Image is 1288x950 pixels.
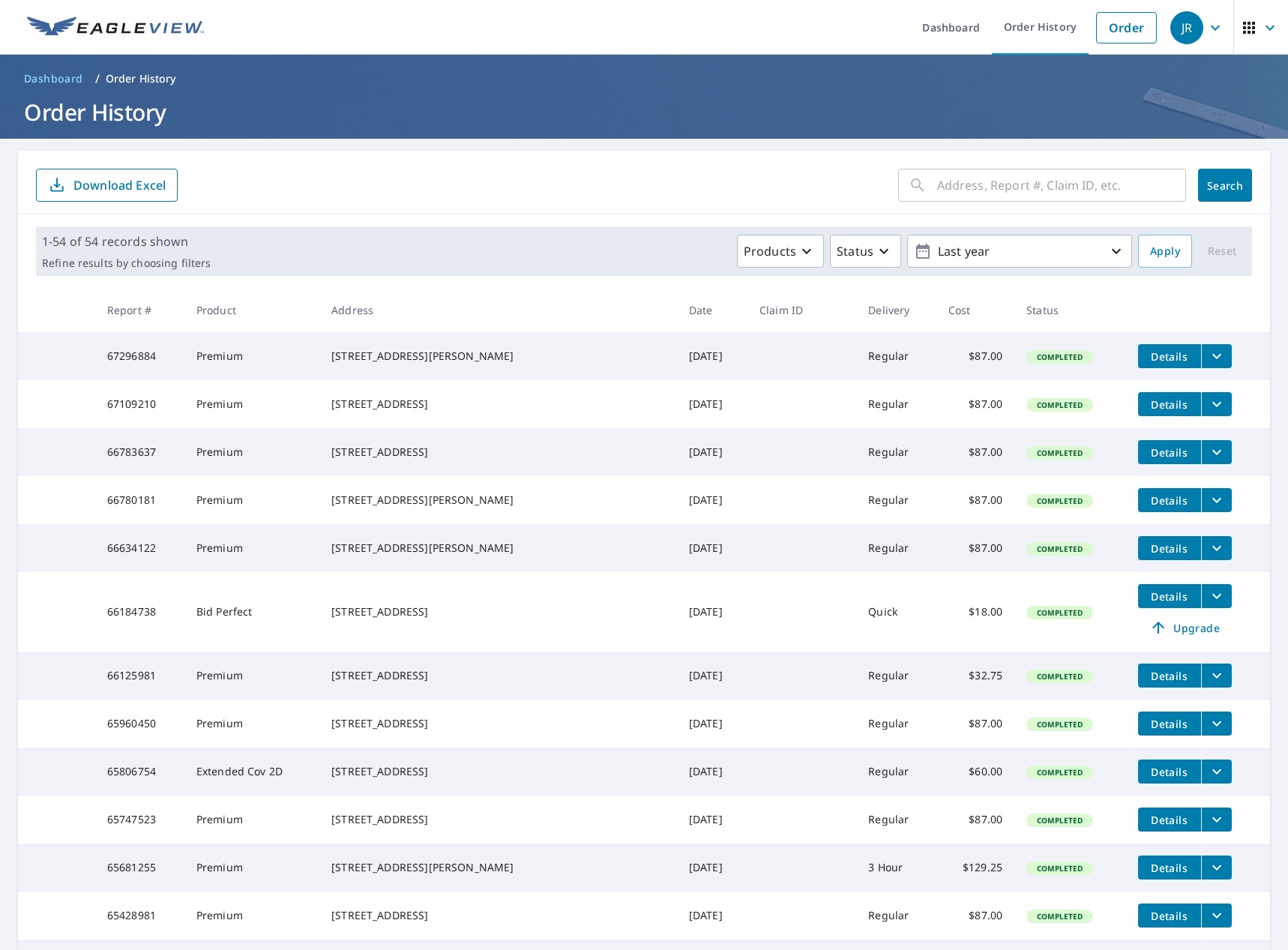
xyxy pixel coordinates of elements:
td: Extended Cov 2D [184,748,319,796]
button: detailsBtn-65681255 [1138,856,1201,880]
td: $60.00 [936,748,1014,796]
td: 66125981 [95,652,184,700]
td: Regular [856,524,936,572]
span: Upgrade [1147,619,1223,637]
td: 65681255 [95,844,184,892]
span: Completed [1028,400,1092,410]
span: Completed [1028,352,1092,362]
div: [STREET_ADDRESS] [331,716,665,731]
td: [DATE] [677,380,747,428]
div: [STREET_ADDRESS] [331,445,665,460]
h1: Order History [18,97,1270,127]
span: Details [1147,813,1192,827]
td: Regular [856,892,936,940]
button: detailsBtn-65806754 [1138,760,1201,784]
button: detailsBtn-66125981 [1138,664,1201,688]
button: Search [1198,169,1252,202]
img: EV Logo [27,16,204,39]
td: Regular [856,748,936,796]
p: Order History [106,71,176,86]
span: Details [1147,445,1192,460]
td: $129.25 [936,844,1014,892]
td: Premium [184,332,319,380]
td: Premium [184,428,319,476]
th: Product [184,288,319,332]
span: Details [1147,717,1192,731]
button: detailsBtn-66783637 [1138,440,1201,464]
td: 65428981 [95,892,184,940]
button: filesDropdownBtn-65681255 [1201,856,1232,880]
td: Regular [856,796,936,844]
button: filesDropdownBtn-67109210 [1201,392,1232,416]
td: [DATE] [677,524,747,572]
p: Status [837,242,873,260]
button: Last year [907,235,1132,268]
td: Premium [184,380,319,428]
button: Apply [1138,235,1192,268]
span: Completed [1028,671,1092,682]
button: detailsBtn-66780181 [1138,488,1201,512]
td: 67109210 [95,380,184,428]
td: Regular [856,700,936,748]
td: Premium [184,892,319,940]
a: Dashboard [18,67,89,91]
span: Completed [1028,719,1092,730]
button: filesDropdownBtn-66184738 [1201,584,1232,608]
th: Report # [95,288,184,332]
button: Products [737,235,824,268]
div: [STREET_ADDRESS] [331,668,665,683]
td: [DATE] [677,428,747,476]
td: $87.00 [936,796,1014,844]
td: 65960450 [95,700,184,748]
td: [DATE] [677,652,747,700]
td: $87.00 [936,332,1014,380]
td: Premium [184,700,319,748]
td: $32.75 [936,652,1014,700]
span: Details [1147,589,1192,604]
td: $87.00 [936,476,1014,524]
td: Premium [184,796,319,844]
span: Completed [1028,911,1092,922]
th: Claim ID [747,288,856,332]
th: Address [319,288,677,332]
span: Dashboard [24,71,83,86]
button: Status [830,235,901,268]
p: 1-54 of 54 records shown [42,232,211,250]
span: Completed [1028,767,1092,778]
button: detailsBtn-66634122 [1138,536,1201,560]
button: filesDropdownBtn-66634122 [1201,536,1232,560]
div: JR [1170,11,1203,44]
td: 3 Hour [856,844,936,892]
button: detailsBtn-65428981 [1138,904,1201,928]
td: $18.00 [936,572,1014,652]
button: filesDropdownBtn-67296884 [1201,344,1232,368]
td: $87.00 [936,700,1014,748]
td: [DATE] [677,572,747,652]
span: Completed [1028,863,1092,874]
p: Products [744,242,796,260]
button: filesDropdownBtn-65806754 [1201,760,1232,784]
span: Apply [1150,242,1180,261]
td: Premium [184,524,319,572]
div: [STREET_ADDRESS] [331,908,665,923]
td: Premium [184,476,319,524]
td: 66184738 [95,572,184,652]
td: 65747523 [95,796,184,844]
div: [STREET_ADDRESS] [331,604,665,619]
button: filesDropdownBtn-65428981 [1201,904,1232,928]
button: filesDropdownBtn-65960450 [1201,712,1232,736]
span: Completed [1028,448,1092,458]
nav: breadcrumb [18,67,1270,91]
button: Download Excel [36,169,178,202]
td: [DATE] [677,332,747,380]
p: Refine results by choosing filters [42,256,211,270]
td: Regular [856,652,936,700]
span: Details [1147,765,1192,779]
th: Cost [936,288,1014,332]
button: detailsBtn-65747523 [1138,808,1201,832]
td: Regular [856,476,936,524]
button: detailsBtn-67109210 [1138,392,1201,416]
button: filesDropdownBtn-66125981 [1201,664,1232,688]
div: [STREET_ADDRESS][PERSON_NAME] [331,860,665,875]
td: 66780181 [95,476,184,524]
